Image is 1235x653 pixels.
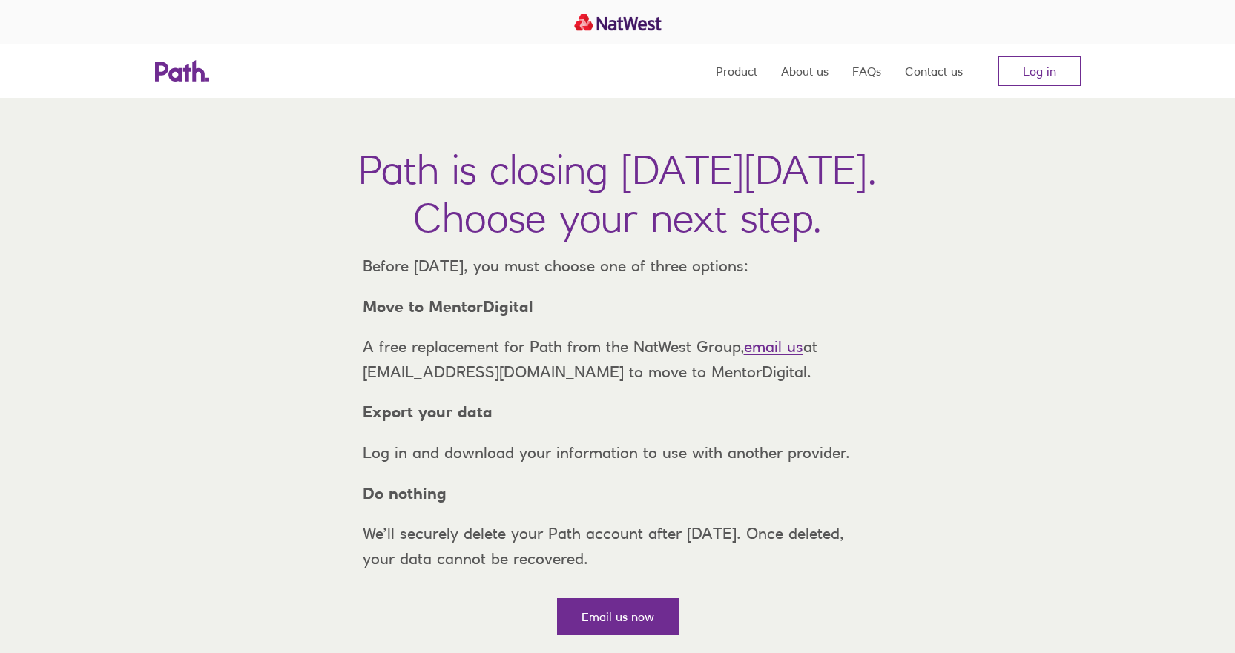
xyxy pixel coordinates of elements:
[781,44,829,98] a: About us
[351,334,885,384] p: A free replacement for Path from the NatWest Group, at [EMAIL_ADDRESS][DOMAIN_NAME] to move to Me...
[351,253,885,279] p: Before [DATE], you must choose one of three options:
[351,440,885,465] p: Log in and download your information to use with another provider.
[852,44,881,98] a: FAQs
[557,598,679,635] a: Email us now
[363,402,493,421] strong: Export your data
[363,484,447,503] strong: Do nothing
[998,56,1081,86] a: Log in
[905,44,963,98] a: Contact us
[358,145,877,242] h1: Path is closing [DATE][DATE]. Choose your next step.
[744,337,803,356] a: email us
[363,297,533,316] strong: Move to MentorDigital
[351,521,885,571] p: We’ll securely delete your Path account after [DATE]. Once deleted, your data cannot be recovered.
[716,44,757,98] a: Product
